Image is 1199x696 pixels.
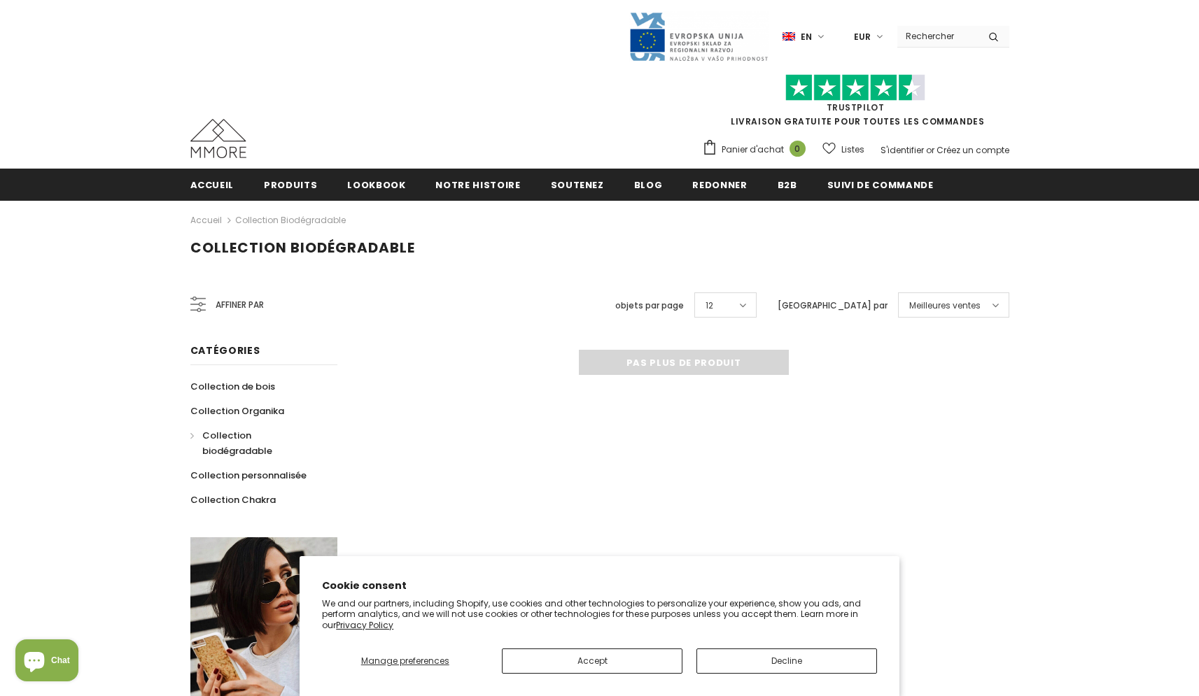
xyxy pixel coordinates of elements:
[11,639,83,685] inbox-online-store-chat: Shopify online store chat
[190,404,284,418] span: Collection Organika
[629,30,769,42] a: Javni Razpis
[841,143,864,157] span: Listes
[190,399,284,423] a: Collection Organika
[190,463,307,488] a: Collection personnalisée
[827,169,934,200] a: Suivi de commande
[190,169,234,200] a: Accueil
[435,169,520,200] a: Notre histoire
[190,119,246,158] img: Cas MMORE
[854,30,871,44] span: EUR
[347,169,405,200] a: Lookbook
[785,74,925,101] img: Faites confiance aux étoiles pilotes
[235,214,346,226] a: Collection biodégradable
[322,598,877,631] p: We and our partners, including Shopify, use cookies and other technologies to personalize your ex...
[827,178,934,192] span: Suivi de commande
[722,143,784,157] span: Panier d'achat
[783,31,795,43] img: i-lang-1.png
[634,169,663,200] a: Blog
[190,469,307,482] span: Collection personnalisée
[827,101,885,113] a: TrustPilot
[190,178,234,192] span: Accueil
[322,578,877,593] h2: Cookie consent
[881,144,924,156] a: S'identifier
[190,493,276,506] span: Collection Chakra
[706,299,713,313] span: 12
[190,212,222,229] a: Accueil
[264,178,317,192] span: Produits
[551,169,604,200] a: soutenez
[937,144,1009,156] a: Créez un compte
[634,178,663,192] span: Blog
[696,648,877,674] button: Decline
[629,11,769,62] img: Javni Razpis
[702,80,1009,127] span: LIVRAISON GRATUITE POUR TOUTES LES COMMANDES
[347,178,405,192] span: Lookbook
[615,299,684,313] label: objets par page
[322,648,488,674] button: Manage preferences
[190,343,260,357] span: Catégories
[190,488,276,512] a: Collection Chakra
[190,380,275,393] span: Collection de bois
[551,178,604,192] span: soutenez
[778,169,797,200] a: B2B
[790,141,806,157] span: 0
[822,137,864,162] a: Listes
[692,178,747,192] span: Redonner
[801,30,812,44] span: en
[216,297,264,313] span: Affiner par
[190,423,322,463] a: Collection biodégradable
[361,655,449,667] span: Manage preferences
[702,139,813,160] a: Panier d'achat 0
[778,178,797,192] span: B2B
[190,374,275,399] a: Collection de bois
[778,299,888,313] label: [GEOGRAPHIC_DATA] par
[190,238,415,257] span: Collection biodégradable
[909,299,981,313] span: Meilleures ventes
[502,648,682,674] button: Accept
[897,26,978,46] input: Search Site
[926,144,934,156] span: or
[336,619,393,631] a: Privacy Policy
[264,169,317,200] a: Produits
[435,178,520,192] span: Notre histoire
[202,429,272,457] span: Collection biodégradable
[692,169,747,200] a: Redonner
